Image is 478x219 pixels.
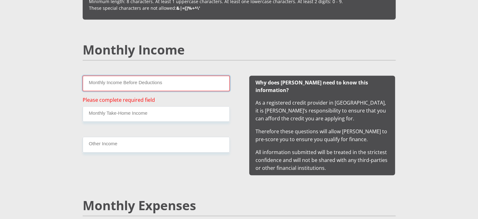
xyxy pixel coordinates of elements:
[83,137,230,152] input: Other Income
[176,5,200,11] b: &|=[]%+^\'
[255,79,389,171] span: As a registered credit provider in [GEOGRAPHIC_DATA], it is [PERSON_NAME]’s responsibility to ens...
[255,79,368,94] b: Why does [PERSON_NAME] need to know this information?
[83,198,396,213] h2: Monthly Expenses
[83,106,230,122] input: Monthly Take Home Income
[83,42,396,57] h2: Monthly Income
[83,96,155,104] span: Please complete required field
[83,76,230,91] input: Monthly Income Before Deductions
